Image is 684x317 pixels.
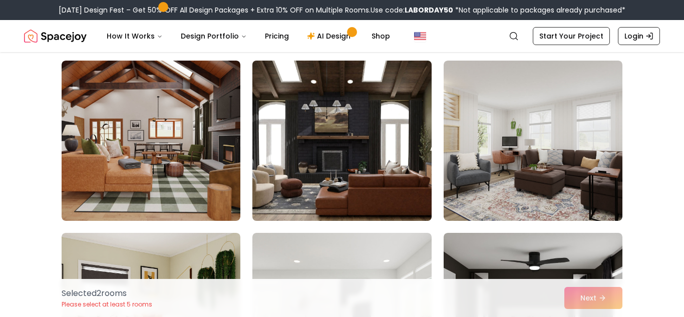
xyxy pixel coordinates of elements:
[24,20,660,52] nav: Global
[444,61,622,221] img: Room room-45
[414,30,426,42] img: United States
[371,5,453,15] span: Use code:
[62,287,152,299] p: Selected 2 room s
[99,26,171,46] button: How It Works
[59,5,625,15] div: [DATE] Design Fest – Get 50% OFF All Design Packages + Extra 10% OFF on Multiple Rooms.
[405,5,453,15] b: LABORDAY50
[62,61,240,221] img: Room room-43
[533,27,610,45] a: Start Your Project
[453,5,625,15] span: *Not applicable to packages already purchased*
[364,26,398,46] a: Shop
[257,26,297,46] a: Pricing
[24,26,87,46] img: Spacejoy Logo
[24,26,87,46] a: Spacejoy
[248,57,436,225] img: Room room-44
[62,300,152,308] p: Please select at least 5 rooms
[173,26,255,46] button: Design Portfolio
[299,26,362,46] a: AI Design
[618,27,660,45] a: Login
[99,26,398,46] nav: Main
